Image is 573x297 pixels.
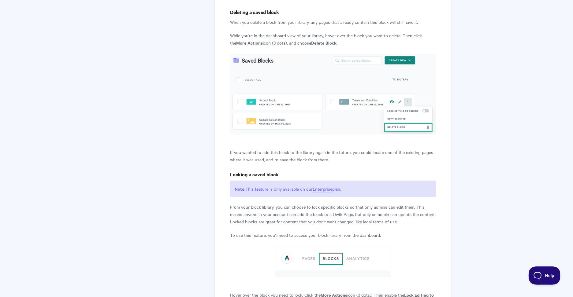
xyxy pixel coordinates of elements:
[230,231,436,239] p: To use this feature, you'll need to access your block library from the dashboard.
[230,18,436,26] p: When you delete a block from your library, any pages that already contain this block will still h...
[230,181,436,197] p: This feature is only available on our plan.
[230,148,436,163] p: If you wanted to add this block to the library again in the future, you could locate one of the e...
[529,266,561,285] iframe: Toggle Customer Support
[230,54,436,134] img: file-XqCYjYAy1G.png
[313,186,332,193] a: Enterprise
[311,39,337,46] strong: Delete Block
[236,39,263,46] strong: More Actions
[230,32,436,46] p: While you're in the dashboard view of your library, hover over the block you want to delete. Then...
[235,185,245,192] strong: Note:
[230,8,436,16] h4: Deleting a saved block
[230,203,436,225] p: From your block library, you can choose to lock specific blocks so that only admins can edit them...
[230,170,436,178] h4: Locking a saved block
